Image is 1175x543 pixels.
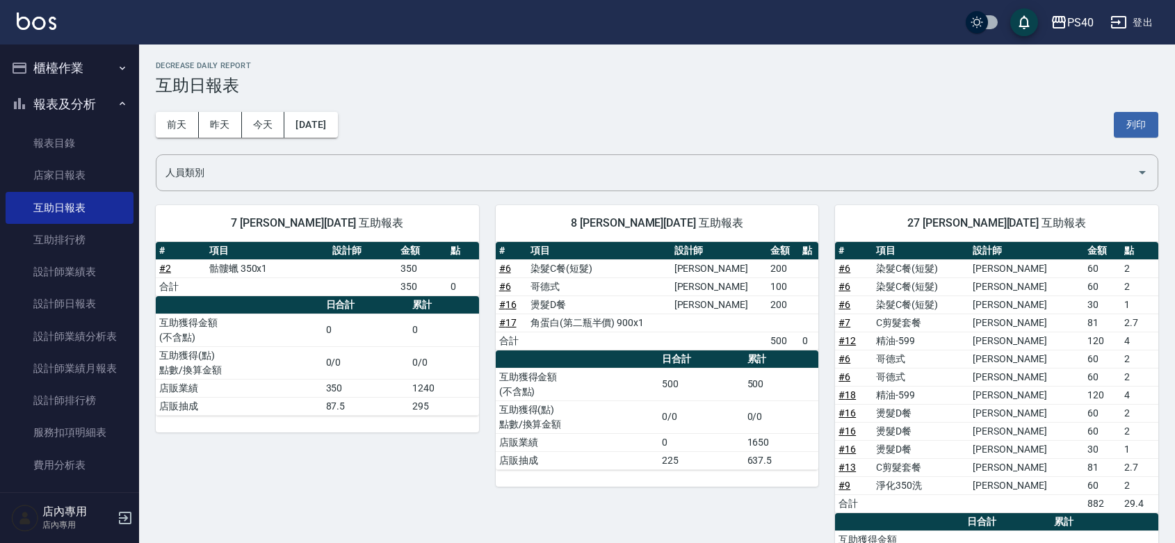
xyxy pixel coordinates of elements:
td: 染髮C餐(短髮) [873,259,969,277]
th: 金額 [397,242,447,260]
th: 累計 [744,350,819,368]
a: #16 [838,426,856,437]
a: #16 [838,407,856,419]
a: #13 [838,462,856,473]
td: 30 [1084,440,1121,458]
th: 累計 [1051,513,1158,531]
td: 店販抽成 [496,451,659,469]
button: 報表及分析 [6,86,133,122]
a: 費用分析表 [6,449,133,481]
td: 0 [658,433,743,451]
a: #9 [838,480,850,491]
td: [PERSON_NAME] [671,259,768,277]
a: #6 [838,299,850,310]
td: 0 [323,314,410,346]
td: 0/0 [323,346,410,379]
td: 骷髏蠟 350x1 [206,259,329,277]
td: 染髮C餐(短髮) [527,259,671,277]
span: 27 [PERSON_NAME][DATE] 互助報表 [852,216,1142,230]
th: 金額 [1084,242,1121,260]
td: 互助獲得(點) 點數/換算金額 [156,346,323,379]
td: 120 [1084,386,1121,404]
td: 350 [397,259,447,277]
td: 淨化350洗 [873,476,969,494]
button: Open [1131,161,1153,184]
th: # [496,242,527,260]
td: [PERSON_NAME] [969,476,1084,494]
button: 櫃檯作業 [6,50,133,86]
th: 日合計 [964,513,1051,531]
td: 120 [1084,332,1121,350]
h3: 互助日報表 [156,76,1158,95]
td: 60 [1084,404,1121,422]
th: # [835,242,873,260]
th: 項目 [527,242,671,260]
th: 點 [1121,242,1158,260]
td: 1 [1121,440,1158,458]
table: a dense table [496,242,819,350]
th: 設計師 [969,242,1084,260]
td: 0/0 [744,400,819,433]
th: 項目 [873,242,969,260]
td: 2 [1121,404,1158,422]
button: 昨天 [199,112,242,138]
a: 設計師日報表 [6,288,133,320]
td: 4 [1121,332,1158,350]
table: a dense table [156,296,479,416]
td: 店販業績 [496,433,659,451]
td: 店販抽成 [156,397,323,415]
td: 合計 [156,277,206,295]
th: 項目 [206,242,329,260]
table: a dense table [496,350,819,470]
td: 60 [1084,476,1121,494]
button: 登出 [1105,10,1158,35]
a: 設計師排行榜 [6,384,133,416]
a: 設計師業績月報表 [6,352,133,384]
td: [PERSON_NAME] [969,422,1084,440]
td: 燙髮D餐 [873,422,969,440]
td: 30 [1084,295,1121,314]
td: 2 [1121,277,1158,295]
td: 500 [767,332,798,350]
th: 日合計 [658,350,743,368]
a: #2 [159,263,171,274]
td: [PERSON_NAME] [969,458,1084,476]
td: 60 [1084,350,1121,368]
th: # [156,242,206,260]
td: C剪髮套餐 [873,314,969,332]
a: #6 [499,281,511,292]
td: 2 [1121,422,1158,440]
a: 服務扣項明細表 [6,416,133,448]
td: 2.7 [1121,314,1158,332]
td: [PERSON_NAME] [969,386,1084,404]
th: 累計 [409,296,479,314]
table: a dense table [835,242,1158,513]
td: [PERSON_NAME] [969,350,1084,368]
td: 0/0 [409,346,479,379]
h2: Decrease Daily Report [156,61,1158,70]
td: 81 [1084,314,1121,332]
td: 4 [1121,386,1158,404]
td: [PERSON_NAME] [969,277,1084,295]
td: 0 [447,277,478,295]
a: 店家日報表 [6,159,133,191]
img: Logo [17,13,56,30]
a: 設計師業績表 [6,256,133,288]
td: [PERSON_NAME] [969,404,1084,422]
td: 0 [409,314,479,346]
td: 60 [1084,422,1121,440]
td: 295 [409,397,479,415]
a: 互助日報表 [6,192,133,224]
span: 8 [PERSON_NAME][DATE] 互助報表 [512,216,802,230]
th: 設計師 [671,242,768,260]
td: 合計 [496,332,527,350]
th: 設計師 [329,242,397,260]
td: [PERSON_NAME] [671,277,768,295]
td: 2 [1121,368,1158,386]
td: 87.5 [323,397,410,415]
td: 燙髮D餐 [873,404,969,422]
td: 500 [658,368,743,400]
td: 2 [1121,350,1158,368]
td: 哥德式 [873,350,969,368]
td: 60 [1084,368,1121,386]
